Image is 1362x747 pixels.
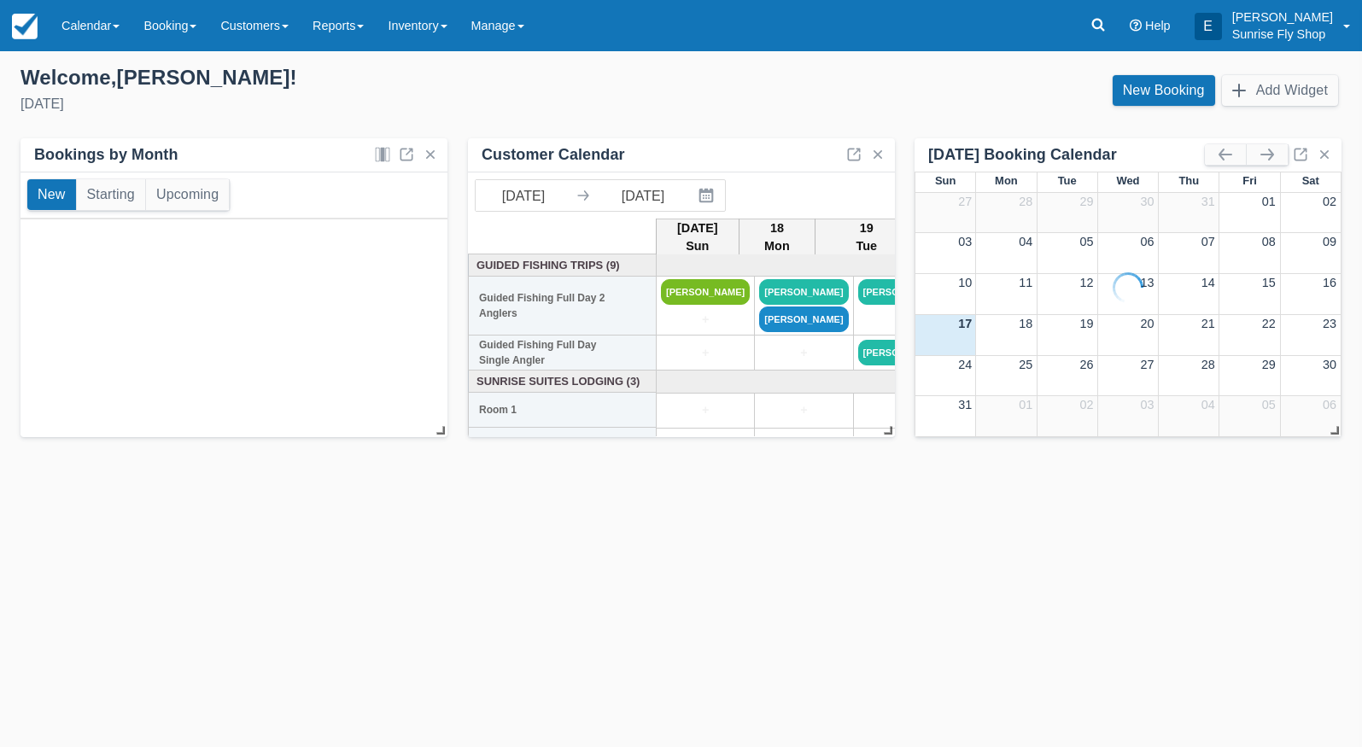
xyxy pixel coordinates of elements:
a: 30 [1323,358,1336,371]
a: + [759,344,848,363]
a: 07 [1201,235,1215,248]
a: 27 [1141,358,1154,371]
a: 22 [1262,317,1276,330]
a: + [661,401,750,420]
a: [PERSON_NAME] [759,279,848,305]
a: 30 [1141,195,1154,208]
button: Interact with the calendar and add the check-in date for your trip. [691,180,725,211]
a: [PERSON_NAME] [759,306,848,332]
a: 09 [1323,235,1336,248]
p: [PERSON_NAME] [1232,9,1333,26]
a: 05 [1262,398,1276,411]
div: Customer Calendar [482,145,625,165]
th: Guided Fishing Full Day Single Angler [469,335,657,370]
th: [DATE] Sun [657,219,739,256]
a: 16 [1323,276,1336,289]
a: New Booking [1113,75,1215,106]
button: Add Widget [1222,75,1338,106]
a: 11 [1019,276,1032,289]
th: Room 2 Kitchenette [469,428,657,463]
a: 28 [1019,195,1032,208]
a: [PERSON_NAME] [858,340,947,365]
a: 02 [1079,398,1093,411]
a: 29 [1079,195,1093,208]
a: 18 [1019,317,1032,330]
a: 31 [958,398,972,411]
a: + [661,344,750,363]
a: 20 [1141,317,1154,330]
a: 15 [1262,276,1276,289]
a: 14 [1201,276,1215,289]
button: Starting [77,179,145,210]
div: Welcome , [PERSON_NAME] ! [20,65,668,90]
th: Guided Fishing Full Day 2 Anglers [469,276,657,335]
a: 27 [958,195,972,208]
a: 31 [1201,195,1215,208]
p: Sunrise Fly Shop [1232,26,1333,43]
a: 28 [1201,358,1215,371]
a: Sunrise Suites Lodging (3) [473,373,652,389]
a: 04 [1201,398,1215,411]
i: Help [1130,20,1142,32]
div: [DATE] [20,94,668,114]
div: E [1195,13,1222,40]
a: + [661,311,750,330]
a: 24 [958,358,972,371]
div: Bookings by Month [34,145,178,165]
a: 10 [958,276,972,289]
a: 13 [1141,276,1154,289]
img: checkfront-main-nav-mini-logo.png [12,14,38,39]
a: 01 [1262,195,1276,208]
a: 21 [1201,317,1215,330]
a: 03 [958,235,972,248]
th: Room 1 [469,393,657,428]
a: 02 [1323,195,1336,208]
a: 19 [1079,317,1093,330]
a: 17 [958,317,972,330]
a: + [759,401,848,420]
a: [PERSON_NAME] [858,279,947,305]
a: + [858,401,947,420]
a: 26 [1079,358,1093,371]
a: 08 [1262,235,1276,248]
a: 03 [1141,398,1154,411]
a: 12 [1079,276,1093,289]
a: 29 [1262,358,1276,371]
a: + [858,311,947,330]
a: 06 [1141,235,1154,248]
a: [PERSON_NAME] [661,279,750,305]
a: 25 [1019,358,1032,371]
a: 05 [1079,235,1093,248]
th: 18 Mon [739,219,815,256]
a: Guided Fishing Trips (9) [473,257,652,273]
button: Upcoming [146,179,229,210]
span: Help [1145,19,1171,32]
a: 04 [1019,235,1032,248]
a: 06 [1323,398,1336,411]
th: 19 Tue [815,219,918,256]
a: 23 [1323,317,1336,330]
button: New [27,179,76,210]
a: 01 [1019,398,1032,411]
input: End Date [595,180,691,211]
input: Start Date [476,180,571,211]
